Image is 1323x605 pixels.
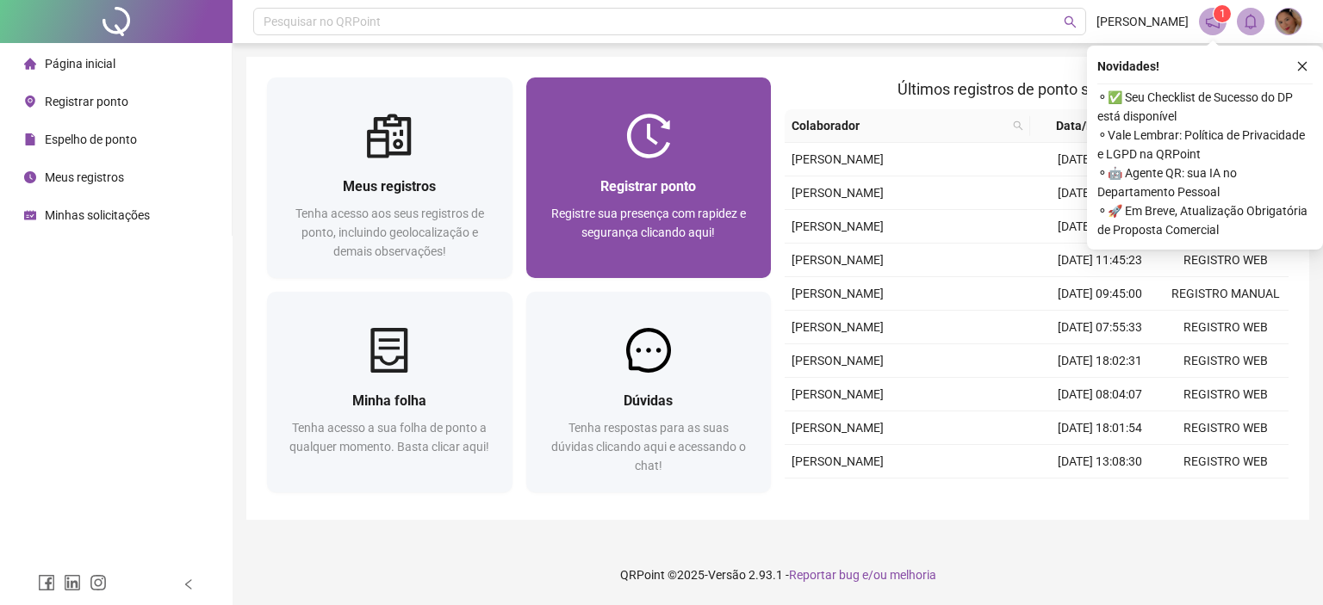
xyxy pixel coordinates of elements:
[1163,244,1289,277] td: REGISTRO WEB
[1009,113,1027,139] span: search
[1037,176,1163,210] td: [DATE] 07:57:36
[45,208,150,222] span: Minhas solicitações
[1037,143,1163,176] td: [DATE] 09:07:15
[792,116,1006,135] span: Colaborador
[792,287,884,300] span: [PERSON_NAME]
[24,58,36,70] span: home
[1163,344,1289,378] td: REGISTRO WEB
[792,387,884,401] span: [PERSON_NAME]
[789,568,936,582] span: Reportar bug e/ou melhoria
[1037,411,1163,445] td: [DATE] 18:01:54
[1064,15,1077,28] span: search
[45,57,115,71] span: Página inicial
[551,421,746,472] span: Tenha respostas para as suas dúvidas clicando aqui e acessando o chat!
[551,207,746,239] span: Registre sua presença com rapidez e segurança clicando aqui!
[1037,378,1163,411] td: [DATE] 08:04:07
[526,292,772,492] a: DúvidasTenha respostas para as suas dúvidas clicando aqui e acessando o chat!
[792,320,884,334] span: [PERSON_NAME]
[792,186,884,200] span: [PERSON_NAME]
[792,253,884,267] span: [PERSON_NAME]
[64,574,81,591] span: linkedin
[1013,120,1023,131] span: search
[792,219,884,233] span: [PERSON_NAME]
[1097,164,1313,201] span: ⚬ 🤖 Agente QR: sua IA no Departamento Pessoal
[1243,14,1258,29] span: bell
[1163,478,1289,512] td: REGISTRO WEB
[24,209,36,221] span: schedule
[1276,9,1301,34] img: 90499
[1097,88,1313,126] span: ⚬ ✅ Seu Checklist de Sucesso do DP está disponível
[898,80,1176,98] span: Últimos registros de ponto sincronizados
[295,207,484,258] span: Tenha acesso aos seus registros de ponto, incluindo geolocalização e demais observações!
[24,171,36,183] span: clock-circle
[267,292,512,492] a: Minha folhaTenha acesso a sua folha de ponto a qualquer momento. Basta clicar aqui!
[792,421,884,435] span: [PERSON_NAME]
[792,454,884,468] span: [PERSON_NAME]
[1037,311,1163,344] td: [DATE] 07:55:33
[1030,109,1152,143] th: Data/Hora
[1037,445,1163,478] td: [DATE] 13:08:30
[183,578,195,590] span: left
[45,95,128,108] span: Registrar ponto
[1163,277,1289,311] td: REGISTRO MANUAL
[1163,445,1289,478] td: REGISTRO WEB
[1037,344,1163,378] td: [DATE] 18:02:31
[708,568,746,582] span: Versão
[1037,478,1163,512] td: [DATE] 11:26:57
[1214,5,1231,22] sup: 1
[1163,311,1289,344] td: REGISTRO WEB
[1037,116,1132,135] span: Data/Hora
[792,354,884,367] span: [PERSON_NAME]
[267,77,512,278] a: Meus registrosTenha acesso aos seus registros de ponto, incluindo geolocalização e demais observa...
[24,133,36,145] span: file
[352,392,426,409] span: Minha folha
[1163,411,1289,445] td: REGISTRO WEB
[1097,57,1159,76] span: Novidades !
[1097,201,1313,239] span: ⚬ 🚀 Em Breve, Atualização Obrigatória de Proposta Comercial
[1205,14,1221,29] span: notification
[233,545,1323,605] footer: QRPoint © 2025 - 2.93.1 -
[45,170,124,184] span: Meus registros
[38,574,55,591] span: facebook
[1296,60,1308,72] span: close
[624,392,673,409] span: Dúvidas
[1163,378,1289,411] td: REGISTRO WEB
[45,133,137,146] span: Espelho de ponto
[90,574,107,591] span: instagram
[1096,12,1189,31] span: [PERSON_NAME]
[24,96,36,108] span: environment
[1037,210,1163,244] td: [DATE] 18:02:19
[1037,244,1163,277] td: [DATE] 11:45:23
[792,152,884,166] span: [PERSON_NAME]
[600,178,696,194] span: Registrar ponto
[289,421,489,454] span: Tenha acesso a sua folha de ponto a qualquer momento. Basta clicar aqui!
[1037,277,1163,311] td: [DATE] 09:45:00
[526,77,772,278] a: Registrar pontoRegistre sua presença com rapidez e segurança clicando aqui!
[343,178,436,194] span: Meus registros
[1220,8,1226,20] span: 1
[1097,126,1313,164] span: ⚬ Vale Lembrar: Política de Privacidade e LGPD na QRPoint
